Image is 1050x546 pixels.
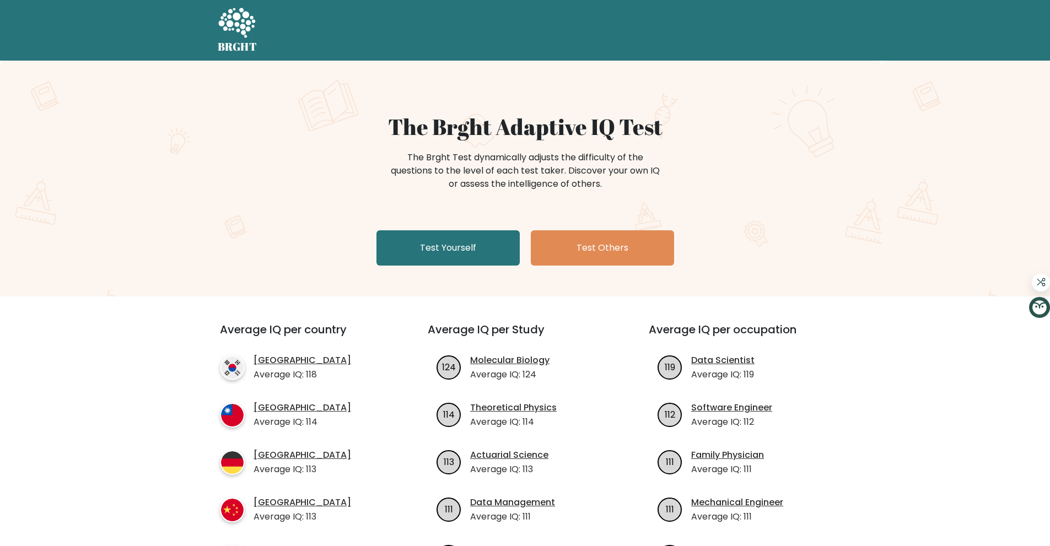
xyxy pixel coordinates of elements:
[254,401,351,414] a: [GEOGRAPHIC_DATA]
[691,401,772,414] a: Software Engineer
[256,113,794,140] h1: The Brght Adaptive IQ Test
[470,448,548,462] a: Actuarial Science
[470,463,548,476] p: Average IQ: 113
[220,403,245,428] img: country
[691,415,772,429] p: Average IQ: 112
[665,360,675,373] text: 119
[442,360,456,373] text: 124
[470,354,550,367] a: Molecular Biology
[220,323,388,349] h3: Average IQ per country
[691,368,755,381] p: Average IQ: 119
[666,502,674,515] text: 111
[387,151,663,191] div: The Brght Test dynamically adjusts the difficulty of the questions to the level of each test take...
[443,408,455,420] text: 114
[218,40,257,53] h5: BRGHT
[665,408,675,420] text: 112
[218,4,257,56] a: BRGHT
[470,415,557,429] p: Average IQ: 114
[470,368,550,381] p: Average IQ: 124
[254,448,351,462] a: [GEOGRAPHIC_DATA]
[254,496,351,509] a: [GEOGRAPHIC_DATA]
[376,230,520,266] a: Test Yourself
[444,455,454,468] text: 113
[691,463,764,476] p: Average IQ: 111
[254,354,351,367] a: [GEOGRAPHIC_DATA]
[220,355,245,380] img: country
[220,450,245,475] img: country
[254,463,351,476] p: Average IQ: 113
[666,455,674,468] text: 111
[254,368,351,381] p: Average IQ: 118
[470,401,557,414] a: Theoretical Physics
[691,496,783,509] a: Mechanical Engineer
[470,510,555,523] p: Average IQ: 111
[691,510,783,523] p: Average IQ: 111
[531,230,674,266] a: Test Others
[220,498,245,522] img: country
[254,415,351,429] p: Average IQ: 114
[445,502,453,515] text: 111
[470,496,555,509] a: Data Management
[254,510,351,523] p: Average IQ: 113
[691,448,764,462] a: Family Physician
[691,354,755,367] a: Data Scientist
[428,323,622,349] h3: Average IQ per Study
[649,323,843,349] h3: Average IQ per occupation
